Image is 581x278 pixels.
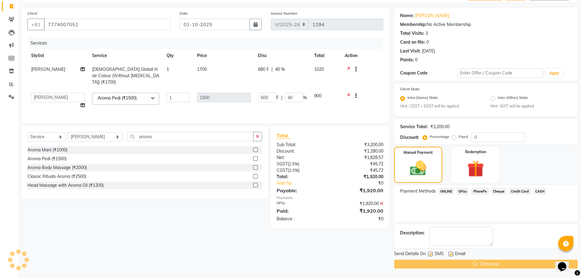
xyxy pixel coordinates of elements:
div: Points: [400,57,414,63]
div: ₹1,920.00 [330,200,388,207]
div: Membership: [400,21,427,28]
div: ₹1,920.00 [330,187,388,194]
div: ₹3,200.00 [430,124,450,130]
div: ₹1,280.00 [330,148,388,154]
label: Client State [400,86,420,92]
span: 1 [167,67,169,72]
span: | [271,66,273,73]
div: ₹45.72 [330,167,388,174]
div: Net: [272,154,330,161]
div: Card on file: [400,39,425,45]
span: Send Details On [394,251,426,258]
span: 2.5% [289,168,298,173]
div: Sub Total: [272,142,330,148]
small: Hint : IGST will be applied [490,103,572,109]
div: Service Total: [400,124,428,130]
th: Total [310,49,341,63]
div: Payments [277,195,383,200]
span: Payment Methods [400,188,436,194]
span: GPay [456,188,469,195]
span: SGST [277,161,288,167]
div: Total: [272,174,330,180]
span: % [303,95,307,101]
div: ₹1,828.57 [330,154,388,161]
span: 900 [314,93,321,99]
div: ₹3,200.00 [330,142,388,148]
span: 1020 [314,67,324,72]
th: Disc [254,49,310,63]
label: Client [27,11,37,16]
div: ( ) [272,161,330,167]
a: x [137,95,139,101]
div: 3 [425,30,428,37]
img: _cash.svg [405,159,431,178]
span: 1700 [197,67,207,72]
div: Discount: [400,134,419,141]
div: Total Visits: [400,30,424,37]
div: ₹0 [340,180,388,186]
button: +91 [27,19,45,30]
span: F [276,95,279,101]
div: Paid: [272,207,330,215]
span: SMS [435,251,444,258]
th: Action [341,49,383,63]
span: 2.5% [289,161,298,166]
th: Price [193,49,254,63]
div: Aroma Mani (₹1000) [27,147,67,153]
div: Discount: [272,148,330,154]
div: Description: [400,230,425,236]
div: Aroma Pedi (₹1500) [27,156,66,162]
small: Hint : CGST + SGST will be applied [400,103,482,109]
label: Inter (Other) State [498,95,528,102]
span: | [281,95,282,101]
div: ₹1,920.00 [330,174,388,180]
div: Coupon Code [400,70,457,76]
span: 680 F [258,66,269,73]
div: Name: [400,13,414,19]
div: Payable: [272,187,330,194]
a: [PERSON_NAME] [415,13,449,19]
span: Total [277,132,291,139]
th: Service [88,49,163,63]
label: Fixed [459,134,468,139]
div: ( ) [272,167,330,174]
div: ₹45.72 [330,161,388,167]
div: Balance : [272,216,330,222]
div: Classic Rituals Aroma (₹2500) [27,173,86,180]
div: Services [28,38,388,49]
input: Search or Scan [127,132,253,141]
label: Percentage [430,134,449,139]
div: ₹0 [330,216,388,222]
span: [PERSON_NAME] [31,67,65,72]
th: Stylist [27,49,88,63]
span: 40 % [275,66,285,73]
label: Redemption [465,149,486,155]
div: No Active Membership [400,21,572,28]
button: Apply [546,69,563,78]
div: [DATE] [422,48,435,54]
img: _gift.svg [462,158,489,179]
span: CGST [277,168,288,173]
div: Last Visit: [400,48,421,54]
div: ₹1,920.00 [330,207,388,215]
span: CASH [533,188,547,195]
span: Credit Card [509,188,531,195]
input: Enter Offer / Coupon Code [457,68,543,78]
input: Search by Name/Mobile/Email/Code [44,19,170,30]
label: Intra (Same) State [407,95,438,102]
div: Aroma Body Massage (₹2000) [27,164,87,171]
div: 0 [426,39,429,45]
div: GPay [272,200,330,207]
a: Add Tip [272,180,339,186]
div: 0 [415,57,418,63]
label: Manual Payment [403,150,433,155]
span: [DEMOGRAPHIC_DATA] Global Hair Colour (Without [MEDICAL_DATA]) (₹1700) [92,67,159,85]
span: Cheque [491,188,507,195]
span: Aroma Pedi (₹1500) [98,95,137,101]
th: Qty [163,49,193,63]
span: Email [455,251,465,258]
iframe: chat widget [555,254,575,272]
label: Date [180,11,188,16]
div: Head Massage with Aroma Oil (₹1200) [27,182,104,189]
label: Invoice Number [271,11,297,16]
